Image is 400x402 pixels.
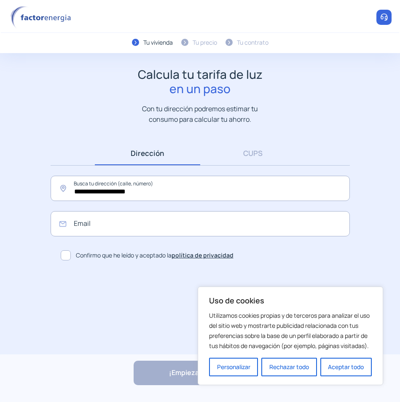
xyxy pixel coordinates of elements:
[209,295,372,306] p: Uso de cookies
[8,6,76,29] img: logo factor
[209,311,372,351] p: Utilizamos cookies propias y de terceros para analizar el uso del sitio web y mostrarte publicida...
[143,38,173,47] div: Tu vivienda
[320,358,372,376] button: Aceptar todo
[138,82,263,96] span: en un paso
[209,358,258,376] button: Personalizar
[200,141,306,165] a: CUPS
[237,38,268,47] div: Tu contrato
[172,251,234,259] a: política de privacidad
[261,358,317,376] button: Rechazar todo
[76,251,234,260] span: Confirmo que he leído y aceptado la
[380,13,388,21] img: llamar
[134,104,266,124] p: Con tu dirección podremos estimar tu consumo para calcular tu ahorro.
[193,38,217,47] div: Tu precio
[138,67,263,96] h1: Calcula tu tarifa de luz
[95,141,200,165] a: Dirección
[198,287,383,385] div: Uso de cookies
